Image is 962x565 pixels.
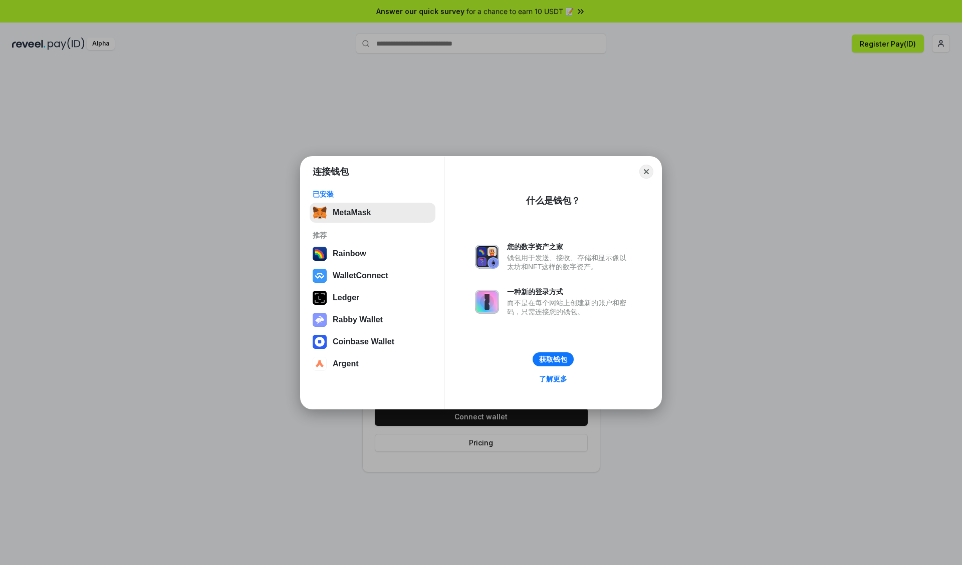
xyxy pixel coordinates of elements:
[313,247,327,261] img: svg+xml,%3Csvg%20width%3D%22120%22%20height%3D%22120%22%20viewBox%3D%220%200%20120%20120%22%20fil...
[310,354,435,374] button: Argent
[333,315,383,324] div: Rabby Wallet
[639,165,653,179] button: Close
[310,288,435,308] button: Ledger
[313,335,327,349] img: svg+xml,%3Csvg%20width%3D%2228%22%20height%3D%2228%22%20viewBox%3D%220%200%2028%2028%22%20fill%3D...
[539,355,567,364] div: 获取钱包
[310,244,435,264] button: Rainbow
[533,352,574,366] button: 获取钱包
[507,253,631,271] div: 钱包用于发送、接收、存储和显示像以太坊和NFT这样的数字资产。
[313,357,327,371] img: svg+xml,%3Csvg%20width%3D%2228%22%20height%3D%2228%22%20viewBox%3D%220%200%2028%2028%22%20fill%3D...
[507,298,631,316] div: 而不是在每个网站上创建新的账户和密码，只需连接您的钱包。
[526,195,580,207] div: 什么是钱包？
[507,287,631,296] div: 一种新的登录方式
[475,245,499,269] img: svg+xml,%3Csvg%20xmlns%3D%22http%3A%2F%2Fwww.w3.org%2F2000%2Fsvg%22%20fill%3D%22none%22%20viewBox...
[333,271,388,280] div: WalletConnect
[507,242,631,251] div: 您的数字资产之家
[333,359,359,368] div: Argent
[313,166,349,178] h1: 连接钱包
[475,290,499,314] img: svg+xml,%3Csvg%20xmlns%3D%22http%3A%2F%2Fwww.w3.org%2F2000%2Fsvg%22%20fill%3D%22none%22%20viewBox...
[333,293,359,302] div: Ledger
[310,203,435,223] button: MetaMask
[313,269,327,283] img: svg+xml,%3Csvg%20width%3D%2228%22%20height%3D%2228%22%20viewBox%3D%220%200%2028%2028%22%20fill%3D...
[313,231,432,240] div: 推荐
[313,291,327,305] img: svg+xml,%3Csvg%20xmlns%3D%22http%3A%2F%2Fwww.w3.org%2F2000%2Fsvg%22%20width%3D%2228%22%20height%3...
[333,208,371,217] div: MetaMask
[533,372,573,385] a: 了解更多
[333,337,394,346] div: Coinbase Wallet
[333,249,366,258] div: Rainbow
[539,374,567,383] div: 了解更多
[313,206,327,220] img: svg+xml,%3Csvg%20fill%3D%22none%22%20height%3D%2233%22%20viewBox%3D%220%200%2035%2033%22%20width%...
[310,310,435,330] button: Rabby Wallet
[310,266,435,286] button: WalletConnect
[310,332,435,352] button: Coinbase Wallet
[313,313,327,327] img: svg+xml,%3Csvg%20xmlns%3D%22http%3A%2F%2Fwww.w3.org%2F2000%2Fsvg%22%20fill%3D%22none%22%20viewBox...
[313,190,432,199] div: 已安装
